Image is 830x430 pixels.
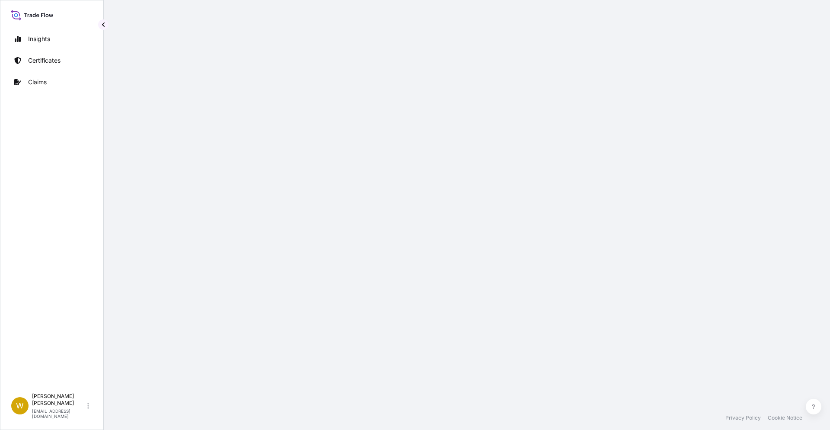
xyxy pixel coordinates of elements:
a: Insights [7,30,96,48]
p: Claims [28,78,47,86]
a: Certificates [7,52,96,69]
p: Insights [28,35,50,43]
a: Privacy Policy [725,414,761,421]
p: Certificates [28,56,61,65]
p: [PERSON_NAME] [PERSON_NAME] [32,393,86,407]
p: [EMAIL_ADDRESS][DOMAIN_NAME] [32,408,86,419]
a: Claims [7,73,96,91]
a: Cookie Notice [768,414,802,421]
span: W [16,401,24,410]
